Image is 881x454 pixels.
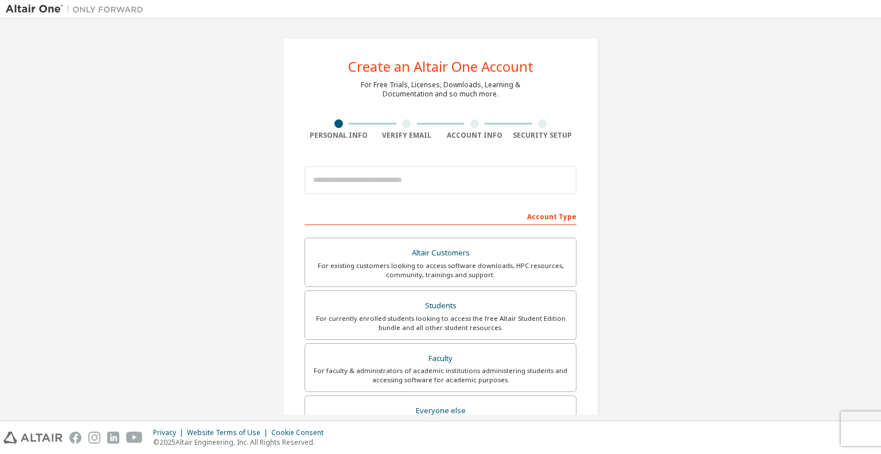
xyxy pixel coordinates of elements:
div: Account Type [305,207,576,225]
div: For existing customers looking to access software downloads, HPC resources, community, trainings ... [312,261,569,280]
div: Website Terms of Use [187,428,271,437]
img: youtube.svg [126,432,143,444]
div: Everyone else [312,403,569,419]
p: © 2025 Altair Engineering, Inc. All Rights Reserved. [153,437,330,447]
div: Account Info [440,131,509,140]
div: Privacy [153,428,187,437]
img: facebook.svg [69,432,81,444]
img: altair_logo.svg [3,432,63,444]
div: For faculty & administrators of academic institutions administering students and accessing softwa... [312,366,569,385]
div: Personal Info [305,131,373,140]
div: Verify Email [373,131,441,140]
div: For Free Trials, Licenses, Downloads, Learning & Documentation and so much more. [361,80,520,99]
div: For currently enrolled students looking to access the free Altair Student Edition bundle and all ... [312,314,569,332]
div: Faculty [312,351,569,367]
img: linkedin.svg [107,432,119,444]
div: Create an Altair One Account [348,60,533,73]
div: Cookie Consent [271,428,330,437]
img: Altair One [6,3,149,15]
div: Altair Customers [312,245,569,261]
img: instagram.svg [88,432,100,444]
div: Students [312,298,569,314]
div: Security Setup [509,131,577,140]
